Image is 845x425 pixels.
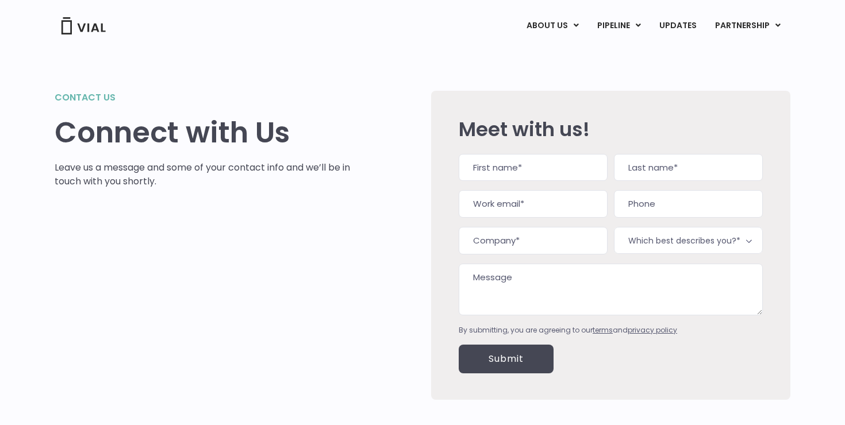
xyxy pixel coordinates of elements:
[55,91,351,105] h2: Contact us
[517,16,587,36] a: ABOUT USMenu Toggle
[614,227,763,254] span: Which best describes you?*
[628,325,677,335] a: privacy policy
[593,325,613,335] a: terms
[614,154,763,181] input: Last name*
[459,118,763,140] h2: Meet with us!
[459,325,763,335] div: By submitting, you are agreeing to our and
[60,17,106,34] img: Vial Logo
[706,16,790,36] a: PARTNERSHIPMenu Toggle
[459,345,554,373] input: Submit
[614,190,763,218] input: Phone
[650,16,705,36] a: UPDATES
[588,16,650,36] a: PIPELINEMenu Toggle
[55,116,351,149] h1: Connect with Us
[459,154,608,181] input: First name*
[459,190,608,218] input: Work email*
[459,227,608,254] input: Company*
[55,161,351,188] p: Leave us a message and some of your contact info and we’ll be in touch with you shortly.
